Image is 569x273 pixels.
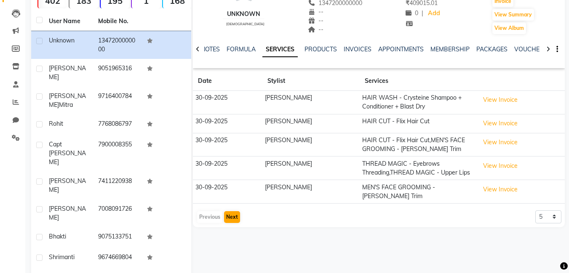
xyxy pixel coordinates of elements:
td: 7768086797 [93,114,142,135]
span: capt [PERSON_NAME] [49,140,86,166]
td: 9051965316 [93,59,142,87]
a: APPOINTMENTS [378,45,424,53]
td: [PERSON_NAME] [262,91,360,114]
span: -- [308,8,324,16]
button: Next [224,211,240,223]
span: -- [308,26,324,33]
td: MEN'S FACE GROOMING - [PERSON_NAME] Trim [360,180,477,204]
td: 7008091726 [93,199,142,227]
a: PRODUCTS [305,45,337,53]
td: [PERSON_NAME] [262,180,360,204]
a: SERVICES [262,42,298,57]
span: [PERSON_NAME] [49,64,86,81]
a: MEMBERSHIP [430,45,470,53]
td: THREAD MAGIC - Eyebrows Threading,THREAD MAGIC - Upper Lips [360,156,477,180]
th: Mobile No. [93,12,142,31]
td: HAIR CUT - Flix Hair Cut [360,114,477,133]
span: shrimanti [49,253,75,261]
th: User Name [44,12,93,31]
td: 9716400784 [93,87,142,114]
td: [PERSON_NAME] [262,156,360,180]
span: -- [308,17,324,24]
span: [PERSON_NAME] [49,205,86,221]
td: HAIR WASH - Crysteine Shampoo + Conditioner + Blast Dry [360,91,477,114]
span: bhakti [49,233,66,240]
button: View Invoice [479,136,521,149]
span: unknown [49,37,75,44]
button: View Summary [492,9,534,21]
td: 30-09-2025 [193,114,262,133]
span: [DEMOGRAPHIC_DATA] [226,22,264,26]
td: [PERSON_NAME] [262,114,360,133]
span: mitra [59,101,73,109]
td: 7900008355 [93,135,142,172]
th: Stylist [262,72,360,91]
span: | [422,9,423,18]
a: Add [427,8,441,19]
a: NOTES [201,45,220,53]
button: View Invoice [479,117,521,130]
td: 7411220938 [93,172,142,199]
td: [PERSON_NAME] [262,133,360,156]
span: 0 [406,9,418,17]
a: VOUCHERS [514,45,548,53]
a: INVOICES [344,45,371,53]
td: 9075133751 [93,227,142,248]
td: 9674669804 [93,248,142,268]
a: FORMULA [227,45,256,53]
span: [PERSON_NAME] [49,177,86,193]
th: Date [193,72,262,91]
td: 1347200000000 [93,31,142,59]
span: rohit [49,120,63,127]
td: 30-09-2025 [193,180,262,204]
td: HAIR CUT - Flix Hair Cut,MEN'S FACE GROOMING - [PERSON_NAME] Trim [360,133,477,156]
span: [PERSON_NAME] [49,92,86,109]
button: View Album [492,22,526,34]
button: View Invoice [479,183,521,196]
td: 30-09-2025 [193,133,262,156]
a: PACKAGES [476,45,508,53]
td: 30-09-2025 [193,91,262,114]
button: View Invoice [479,93,521,106]
th: Services [360,72,477,91]
td: 30-09-2025 [193,156,262,180]
div: unknown [223,10,264,19]
button: View Invoice [479,159,521,172]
